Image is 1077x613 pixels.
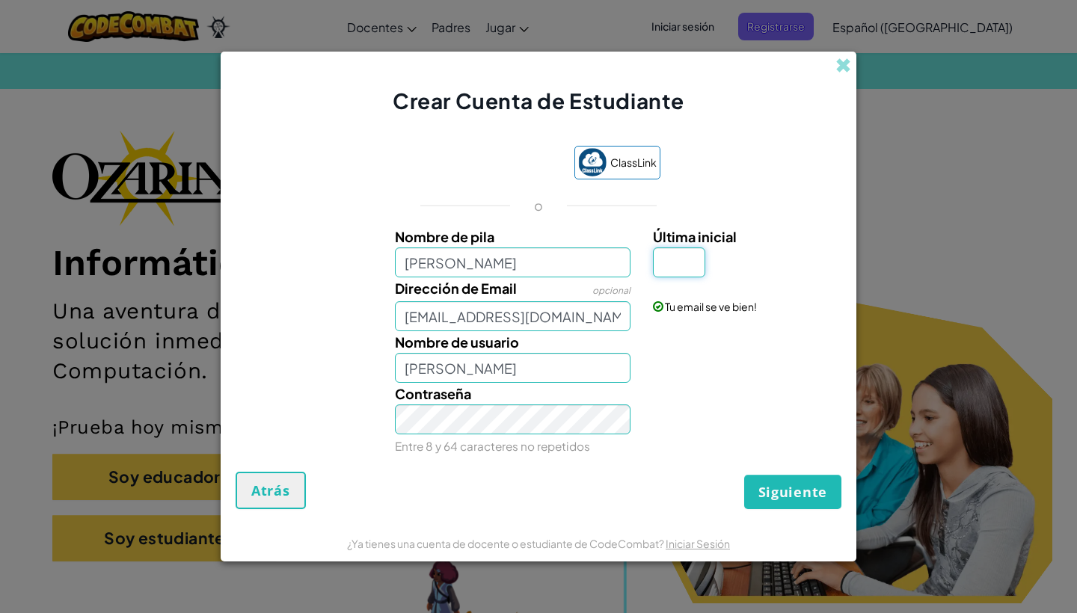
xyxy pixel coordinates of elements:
span: ¿Ya tienes una cuenta de docente o estudiante de CodeCombat? [347,537,666,550]
span: opcional [592,285,630,296]
span: Última inicial [653,228,737,245]
span: ClassLink [610,152,657,173]
span: Tu email se ve bien! [665,300,757,313]
button: Siguiente [744,475,841,509]
p: o [534,197,543,215]
span: Siguiente [758,483,827,501]
iframe: Botón de Acceder con Google [409,147,567,180]
span: Dirección de Email [395,280,517,297]
div: Acceder con Google. Se abre en una pestaña nueva [417,147,559,180]
span: Crear Cuenta de Estudiante [393,87,684,114]
span: Nombre de usuario [395,333,519,351]
span: Atrás [251,481,290,499]
span: Nombre de pila [395,228,494,245]
small: Entre 8 y 64 caracteres no repetidos [395,439,590,453]
button: Atrás [236,472,306,509]
a: Iniciar Sesión [666,537,730,550]
img: classlink-logo-small.png [578,148,607,176]
span: Contraseña [395,385,471,402]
